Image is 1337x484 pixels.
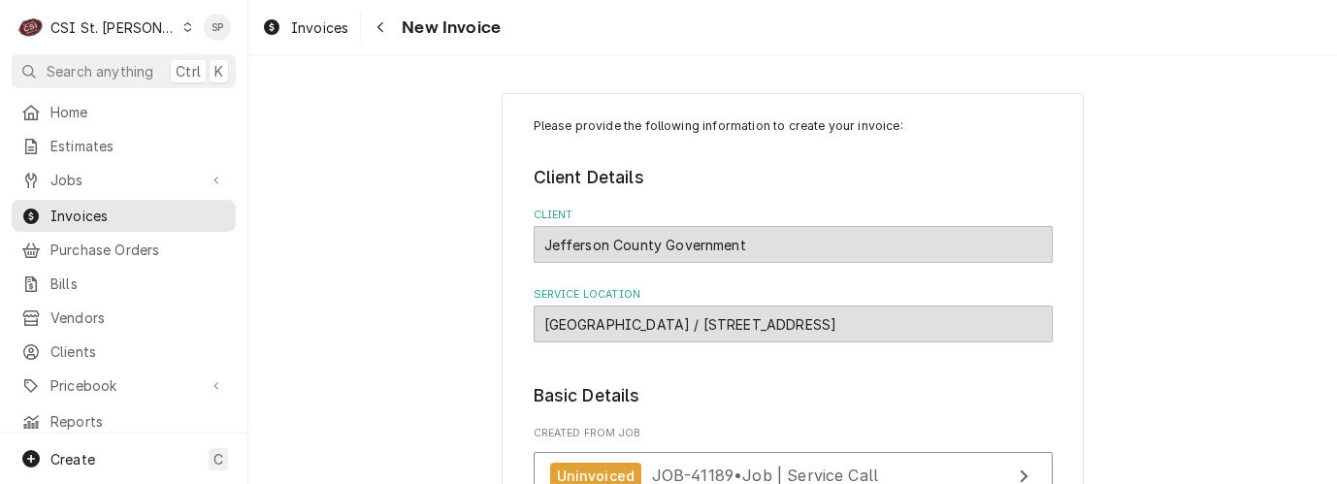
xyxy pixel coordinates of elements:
span: Purchase Orders [50,240,226,260]
span: K [214,61,223,81]
label: Service Location [534,287,1053,303]
div: CSI St. [PERSON_NAME] [50,17,177,38]
span: New Invoice [396,15,501,41]
span: Reports [50,411,226,432]
a: Go to Jobs [12,164,236,196]
a: Estimates [12,130,236,162]
span: Created From Job [534,426,1053,441]
a: Vendors [12,302,236,334]
a: Reports [12,405,236,437]
a: Purchase Orders [12,234,236,266]
a: Invoices [12,200,236,232]
legend: Client Details [534,165,1053,190]
div: Service Location [534,287,1053,342]
div: CSI St. Louis's Avatar [17,14,45,41]
p: Please provide the following information to create your invoice: [534,117,1053,135]
span: Search anything [47,61,153,81]
button: Search anythingCtrlK [12,54,236,88]
span: Bills [50,274,226,294]
div: Jefferson County Jail / 510 1st Street, Hillsboro, MO 63050 [534,306,1053,342]
div: Shelley Politte's Avatar [204,14,231,41]
a: Home [12,96,236,128]
legend: Basic Details [534,383,1053,408]
span: Home [50,102,226,122]
span: Ctrl [176,61,201,81]
span: Estimates [50,136,226,156]
span: Invoices [291,17,348,38]
button: Navigate back [365,12,396,43]
a: Bills [12,268,236,300]
div: SP [204,14,231,41]
a: Clients [12,336,236,368]
span: Vendors [50,307,226,328]
span: Create [50,451,95,468]
div: Client [534,208,1053,263]
span: Jobs [50,170,197,190]
a: Go to Pricebook [12,370,236,402]
label: Client [534,208,1053,223]
span: C [213,449,223,469]
div: Jefferson County Government [534,226,1053,263]
a: Invoices [254,12,356,44]
span: Pricebook [50,375,197,396]
span: Clients [50,341,226,362]
span: Invoices [50,206,226,226]
div: C [17,14,45,41]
